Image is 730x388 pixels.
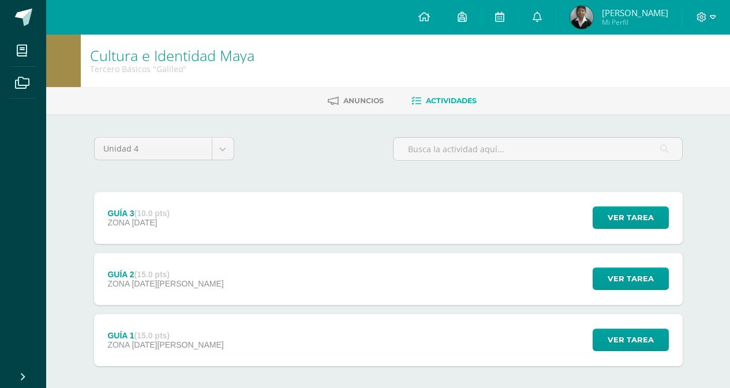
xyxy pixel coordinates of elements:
[602,17,668,27] span: Mi Perfil
[608,329,654,351] span: Ver tarea
[90,47,254,63] h1: Cultura e Identidad Maya
[132,218,157,227] span: [DATE]
[107,209,170,218] div: GUÍA 3
[608,268,654,289] span: Ver tarea
[134,270,170,279] strong: (15.0 pts)
[343,96,384,105] span: Anuncios
[328,92,384,110] a: Anuncios
[107,340,129,349] span: ZONA
[95,138,234,160] a: Unidad 4
[593,268,669,290] button: Ver tarea
[107,331,223,340] div: GUÍA 1
[593,329,669,351] button: Ver tarea
[426,96,477,105] span: Actividades
[608,207,654,228] span: Ver tarea
[107,218,129,227] span: ZONA
[411,92,477,110] a: Actividades
[103,138,203,160] span: Unidad 4
[90,63,254,74] div: Tercero Básicos 'Galileo'
[132,340,223,349] span: [DATE][PERSON_NAME]
[134,209,170,218] strong: (10.0 pts)
[107,270,223,279] div: GUÍA 2
[107,279,129,288] span: ZONA
[394,138,682,160] input: Busca la actividad aquí...
[132,279,223,288] span: [DATE][PERSON_NAME]
[593,206,669,229] button: Ver tarea
[134,331,170,340] strong: (15.0 pts)
[90,46,254,65] a: Cultura e Identidad Maya
[602,7,668,18] span: [PERSON_NAME]
[570,6,593,29] img: fd1abd5d286b61c40c9e5ccba9322085.png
